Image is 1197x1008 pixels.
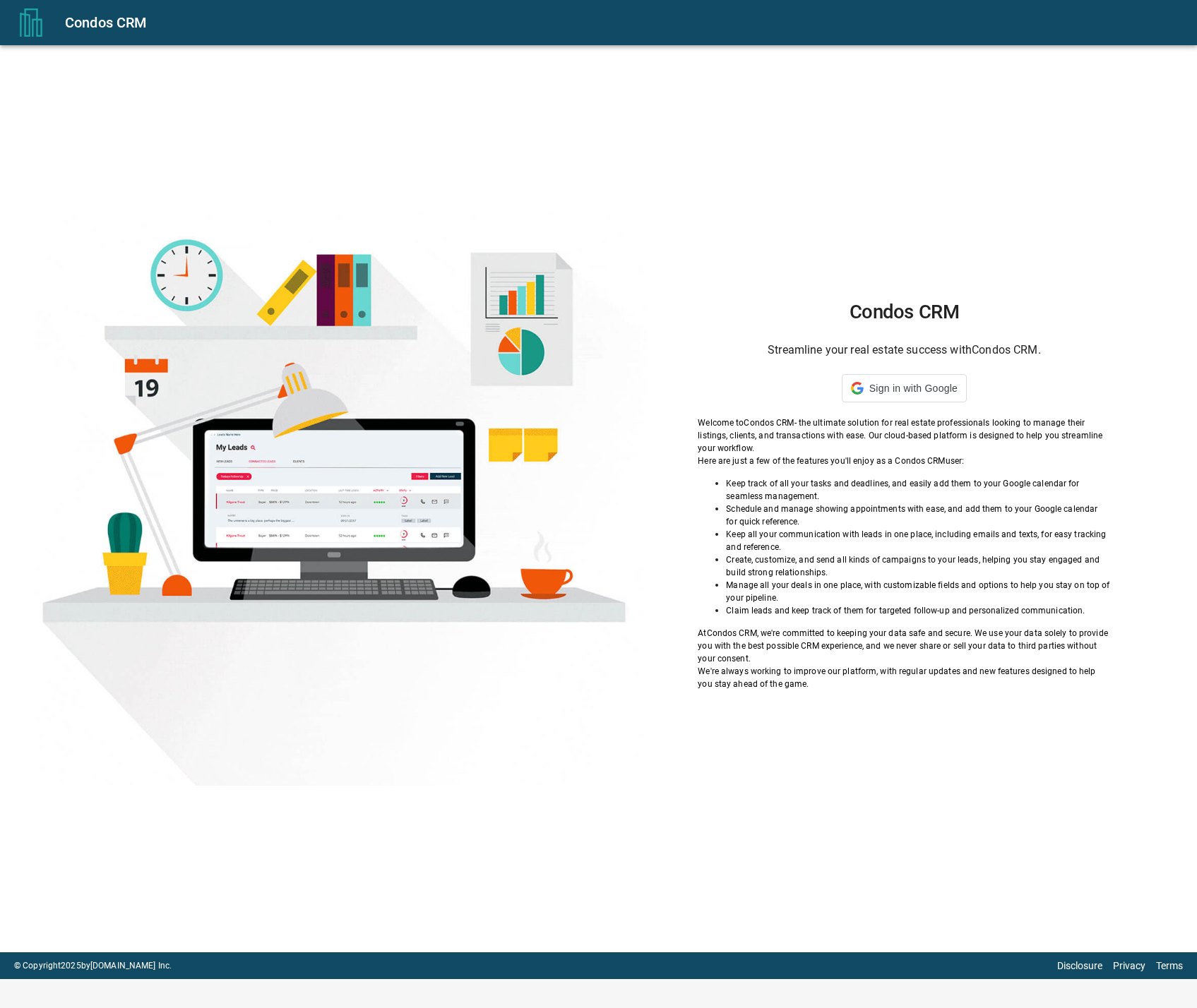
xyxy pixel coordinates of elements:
[726,503,1110,528] p: Schedule and manage showing appointments with ease, and add them to your Google calendar for quic...
[65,11,1180,34] div: Condos CRM
[1113,960,1145,971] a: Privacy
[726,553,1110,579] p: Create, customize, and send all kinds of campaigns to your leads, helping you stay engaged and bu...
[1156,960,1183,971] a: Terms
[698,627,1110,665] p: At Condos CRM , we're committed to keeping your data safe and secure. We use your data solely to ...
[726,528,1110,553] p: Keep all your communication with leads in one place, including emails and texts, for easy trackin...
[698,416,1110,455] p: Welcome to Condos CRM - the ultimate solution for real estate professionals looking to manage the...
[842,374,967,402] div: Sign in with Google
[726,604,1110,617] p: Claim leads and keep track of them for targeted follow-up and personalized communication.
[869,383,958,394] span: Sign in with Google
[726,579,1110,604] p: Manage all your deals in one place, with customizable fields and options to help you stay on top ...
[698,301,1110,323] h1: Condos CRM
[726,477,1110,503] p: Keep track of all your tasks and deadlines, and easily add them to your Google calendar for seaml...
[1057,960,1102,971] a: Disclosure
[14,959,172,972] p: © Copyright 2025 by
[698,455,1110,467] p: Here are just a few of the features you'll enjoy as a Condos CRM user:
[698,340,1110,360] h6: Streamline your real estate success with Condos CRM .
[698,665,1110,690] p: We're always working to improve our platform, with regular updates and new features designed to h...
[90,961,172,971] a: [DOMAIN_NAME] Inc.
